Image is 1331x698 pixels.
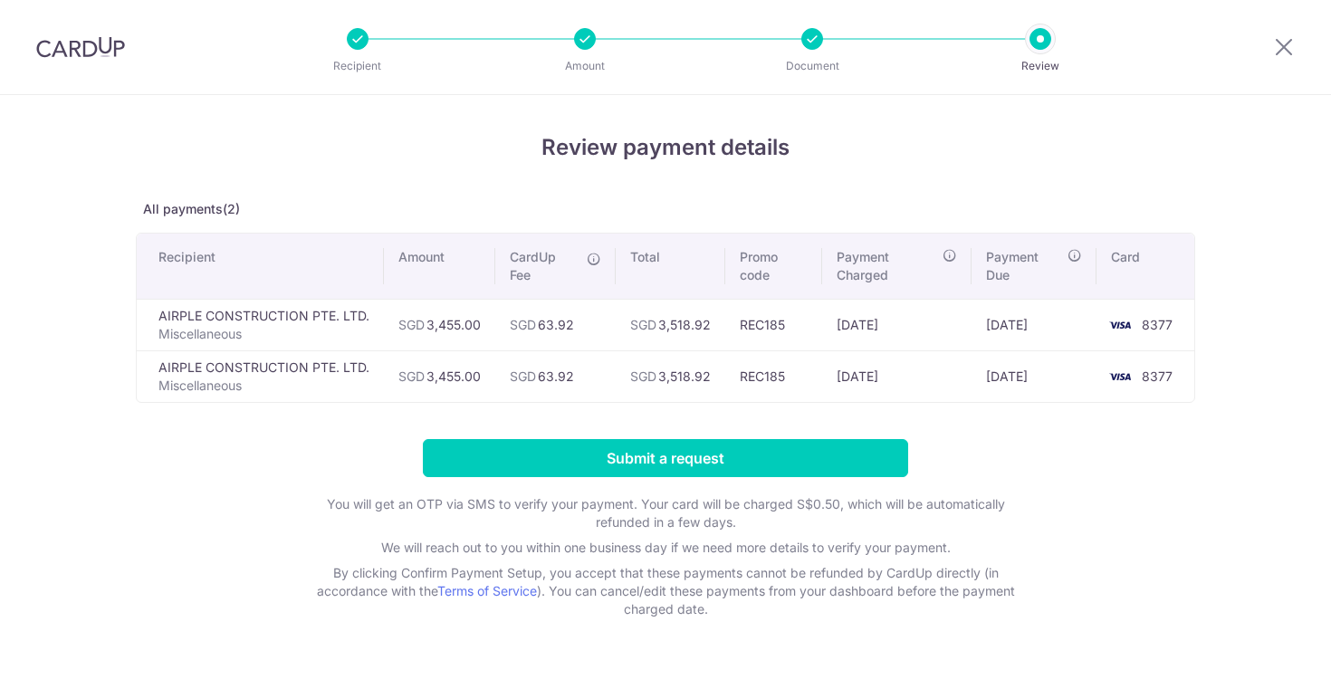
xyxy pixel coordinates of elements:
[616,299,725,350] td: 3,518.92
[36,36,125,58] img: CardUp
[1142,368,1173,384] span: 8377
[986,248,1062,284] span: Payment Due
[616,234,725,299] th: Total
[303,495,1028,531] p: You will get an OTP via SMS to verify your payment. Your card will be charged S$0.50, which will ...
[384,299,495,350] td: 3,455.00
[1142,317,1173,332] span: 8377
[822,299,972,350] td: [DATE]
[423,439,908,477] input: Submit a request
[398,368,425,384] span: SGD
[137,350,384,402] td: AIRPLE CONSTRUCTION PTE. LTD.
[725,350,822,402] td: REC185
[725,234,822,299] th: Promo code
[384,234,495,299] th: Amount
[1102,366,1138,387] img: <span class="translation_missing" title="translation missing: en.account_steps.new_confirm_form.b...
[495,299,616,350] td: 63.92
[837,248,937,284] span: Payment Charged
[510,317,536,332] span: SGD
[518,57,652,75] p: Amount
[158,325,369,343] p: Miscellaneous
[303,539,1028,557] p: We will reach out to you within one business day if we need more details to verify your payment.
[972,350,1096,402] td: [DATE]
[136,200,1195,218] p: All payments(2)
[137,299,384,350] td: AIRPLE CONSTRUCTION PTE. LTD.
[616,350,725,402] td: 3,518.92
[630,317,656,332] span: SGD
[303,564,1028,618] p: By clicking Confirm Payment Setup, you accept that these payments cannot be refunded by CardUp di...
[822,350,972,402] td: [DATE]
[136,131,1195,164] h4: Review payment details
[510,248,578,284] span: CardUp Fee
[137,234,384,299] th: Recipient
[495,350,616,402] td: 63.92
[1096,234,1194,299] th: Card
[745,57,879,75] p: Document
[510,368,536,384] span: SGD
[398,317,425,332] span: SGD
[1102,314,1138,336] img: <span class="translation_missing" title="translation missing: en.account_steps.new_confirm_form.b...
[384,350,495,402] td: 3,455.00
[973,57,1107,75] p: Review
[972,299,1096,350] td: [DATE]
[158,377,369,395] p: Miscellaneous
[437,583,537,598] a: Terms of Service
[725,299,822,350] td: REC185
[630,368,656,384] span: SGD
[291,57,425,75] p: Recipient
